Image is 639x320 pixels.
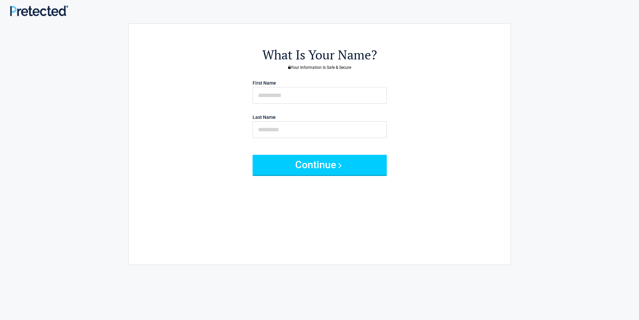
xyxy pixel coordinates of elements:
h3: Your Information Is Safe & Secure [166,65,474,70]
label: Last Name [253,115,276,120]
label: First Name [253,81,276,85]
h2: What Is Your Name? [166,46,474,63]
img: Main Logo [10,5,68,16]
button: Continue [253,155,387,175]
